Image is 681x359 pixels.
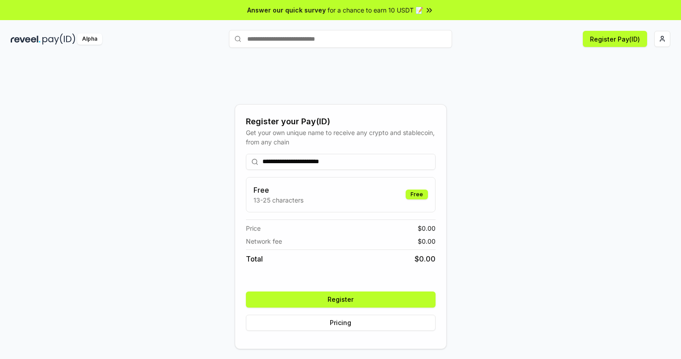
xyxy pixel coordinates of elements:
[583,31,647,47] button: Register Pay(ID)
[246,315,436,331] button: Pricing
[247,5,326,15] span: Answer our quick survey
[246,253,263,264] span: Total
[246,224,261,233] span: Price
[328,5,423,15] span: for a chance to earn 10 USDT 📝
[418,224,436,233] span: $ 0.00
[42,34,75,45] img: pay_id
[253,195,303,205] p: 13-25 characters
[246,291,436,308] button: Register
[415,253,436,264] span: $ 0.00
[246,128,436,147] div: Get your own unique name to receive any crypto and stablecoin, from any chain
[246,115,436,128] div: Register your Pay(ID)
[418,237,436,246] span: $ 0.00
[246,237,282,246] span: Network fee
[77,34,102,45] div: Alpha
[406,190,428,199] div: Free
[253,185,303,195] h3: Free
[11,34,41,45] img: reveel_dark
